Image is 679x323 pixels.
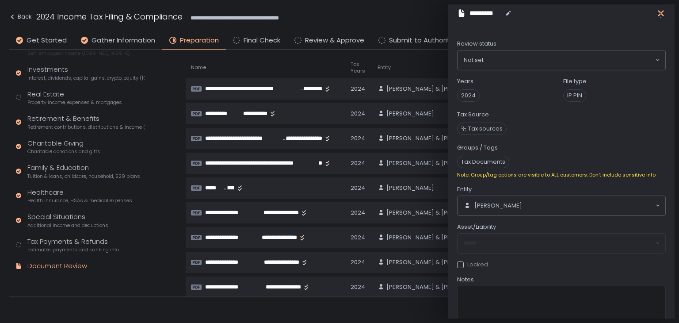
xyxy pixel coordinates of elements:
[180,35,219,46] span: Preparation
[27,99,122,106] span: Property income, expenses & mortgages
[563,89,586,102] span: IP PIN
[27,212,108,229] div: Special Situations
[9,12,32,22] div: Back
[386,283,489,291] span: [PERSON_NAME] & [PERSON_NAME]
[563,77,587,85] label: File type
[378,64,391,71] span: Entity
[27,173,140,180] span: Tuition & loans, childcare, household, 529 plans
[27,237,119,254] div: Tax Payments & Refunds
[474,202,522,210] span: [PERSON_NAME]
[386,110,434,118] span: [PERSON_NAME]
[27,148,100,155] span: Charitable donations and gifts
[27,65,145,81] div: Investments
[484,56,655,65] input: Search for option
[457,89,480,102] span: 2024
[92,35,155,46] span: Gather Information
[457,40,496,48] span: Review status
[522,201,655,210] input: Search for option
[27,246,119,253] span: Estimated payments and banking info
[468,125,503,133] span: Tax sources
[305,35,364,46] span: Review & Approve
[386,159,489,167] span: [PERSON_NAME] & [PERSON_NAME]
[244,35,280,46] span: Final Check
[457,144,498,152] label: Groups / Tags
[27,138,100,155] div: Charitable Giving
[386,135,489,142] span: [PERSON_NAME] & [PERSON_NAME]
[457,77,473,85] label: Years
[457,185,472,193] span: Entity
[457,172,666,178] div: Note: Group/tag options are visible to ALL customers. Don't include sensitive info
[389,35,459,46] span: Submit to Authorities
[27,50,130,57] span: Self-employed income (1099-NEC, 1099-K)
[27,114,145,131] div: Retirement & Benefits
[27,188,132,204] div: Healthcare
[386,184,434,192] span: [PERSON_NAME]
[464,56,484,65] span: Not set
[386,234,489,242] span: [PERSON_NAME] & [PERSON_NAME]
[191,64,206,71] span: Name
[386,258,489,266] span: [PERSON_NAME] & [PERSON_NAME]
[27,75,145,81] span: Interest, dividends, capital gains, crypto, equity (1099s, K-1s)
[351,61,367,74] span: Tax Years
[27,261,87,271] div: Document Review
[36,11,183,23] h1: 2024 Income Tax Filing & Compliance
[27,35,67,46] span: Get Started
[27,222,108,229] span: Additional income and deductions
[458,50,665,70] div: Search for option
[9,11,32,25] button: Back
[27,89,122,106] div: Real Estate
[457,111,489,119] label: Tax Source
[27,124,145,131] span: Retirement contributions, distributions & income (1099-R, 5498)
[386,85,489,93] span: [PERSON_NAME] & [PERSON_NAME]
[27,163,140,180] div: Family & Education
[27,197,132,204] span: Health insurance, HSAs & medical expenses
[457,156,509,168] span: Tax Documents
[457,223,496,231] span: Asset/Liability
[386,209,489,217] span: [PERSON_NAME] & [PERSON_NAME]
[458,196,665,215] div: Search for option
[457,276,474,284] span: Notes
